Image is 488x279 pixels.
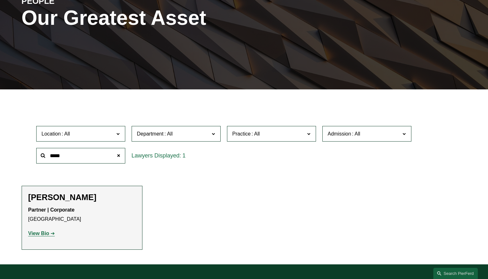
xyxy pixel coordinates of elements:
h2: [PERSON_NAME] [28,192,136,202]
p: [GEOGRAPHIC_DATA] [28,206,136,224]
span: Location [42,131,61,136]
h1: Our Greatest Asset [22,6,318,30]
a: View Bio [28,231,55,236]
strong: View Bio [28,231,49,236]
span: Admission [328,131,351,136]
a: Search this site [433,268,478,279]
span: Department [137,131,164,136]
span: Practice [232,131,251,136]
strong: Partner | Corporate [28,207,75,213]
span: 1 [182,152,186,159]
